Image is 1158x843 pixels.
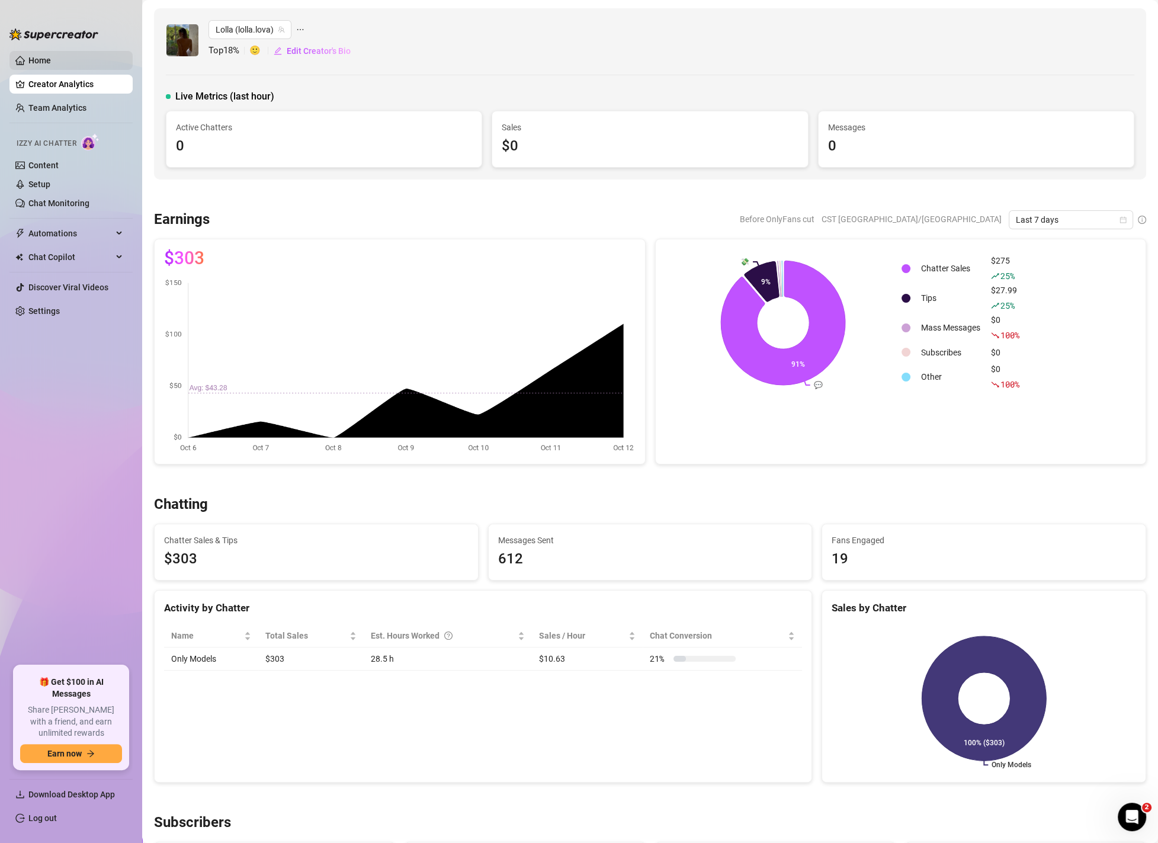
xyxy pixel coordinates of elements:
[28,180,50,189] a: Setup
[991,272,999,280] span: rise
[1138,216,1146,224] span: info-circle
[164,548,469,570] span: $303
[176,121,472,134] span: Active Chatters
[17,138,76,149] span: Izzy AI Chatter
[164,600,802,616] div: Activity by Chatter
[991,380,999,389] span: fall
[28,306,60,316] a: Settings
[265,629,347,642] span: Total Sales
[650,652,669,665] span: 21 %
[20,744,122,763] button: Earn nowarrow-right
[498,534,803,547] span: Messages Sent
[15,790,25,799] span: download
[532,624,643,648] th: Sales / Hour
[20,704,122,739] span: Share [PERSON_NAME] with a friend, and earn unlimited rewards
[832,534,1136,547] span: Fans Engaged
[1142,803,1151,812] span: 2
[296,20,304,39] span: ellipsis
[287,46,351,56] span: Edit Creator's Bio
[258,624,364,648] th: Total Sales
[28,283,108,292] a: Discover Viral Videos
[28,224,113,243] span: Automations
[991,331,999,339] span: fall
[828,135,1124,158] div: 0
[822,210,1002,228] span: CST [GEOGRAPHIC_DATA]/[GEOGRAPHIC_DATA]
[1000,379,1019,390] span: 100 %
[171,629,242,642] span: Name
[28,248,113,267] span: Chat Copilot
[164,534,469,547] span: Chatter Sales & Tips
[28,790,115,799] span: Download Desktop App
[208,44,249,58] span: Top 18 %
[916,363,985,391] td: Other
[502,135,798,158] div: $0
[539,629,627,642] span: Sales / Hour
[9,28,98,40] img: logo-BBDzfeDw.svg
[164,624,258,648] th: Name
[81,133,100,150] img: AI Chatter
[813,380,822,389] text: 💬
[371,629,515,642] div: Est. Hours Worked
[86,749,95,758] span: arrow-right
[1016,211,1126,229] span: Last 7 days
[832,548,1136,570] div: 19
[444,629,453,642] span: question-circle
[166,24,198,56] img: Lolla
[28,75,123,94] a: Creator Analytics
[47,749,82,758] span: Earn now
[164,648,258,671] td: Only Models
[28,198,89,208] a: Chat Monitoring
[154,495,208,514] h3: Chatting
[740,257,749,266] text: 💸
[249,44,273,58] span: 🙂
[1000,300,1014,311] span: 25 %
[916,284,985,312] td: Tips
[273,41,351,60] button: Edit Creator's Bio
[650,629,785,642] span: Chat Conversion
[28,161,59,170] a: Content
[916,313,985,342] td: Mass Messages
[991,284,1019,312] div: $27.99
[832,600,1136,616] div: Sales by Chatter
[991,346,1019,359] div: $0
[274,47,282,55] span: edit
[20,677,122,700] span: 🎁 Get $100 in AI Messages
[992,761,1032,769] text: Only Models
[15,253,23,261] img: Chat Copilot
[643,624,802,648] th: Chat Conversion
[176,135,472,158] div: 0
[828,121,1124,134] span: Messages
[364,648,531,671] td: 28.5 h
[532,648,643,671] td: $10.63
[175,89,274,104] span: Live Metrics (last hour)
[278,26,285,33] span: team
[916,343,985,361] td: Subscribes
[154,813,231,832] h3: Subscribers
[991,363,1019,391] div: $0
[991,254,1019,283] div: $275
[1119,216,1127,223] span: calendar
[164,249,204,268] span: $303
[15,229,25,238] span: thunderbolt
[991,313,1019,342] div: $0
[216,21,284,39] span: Lolla (lolla.lova)
[502,121,798,134] span: Sales
[1000,270,1014,281] span: 25 %
[740,210,814,228] span: Before OnlyFans cut
[991,302,999,310] span: rise
[28,56,51,65] a: Home
[1118,803,1146,831] iframe: Intercom live chat
[28,813,57,823] a: Log out
[498,548,803,570] div: 612
[916,254,985,283] td: Chatter Sales
[258,648,364,671] td: $303
[1000,329,1019,341] span: 100 %
[154,210,210,229] h3: Earnings
[28,103,86,113] a: Team Analytics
